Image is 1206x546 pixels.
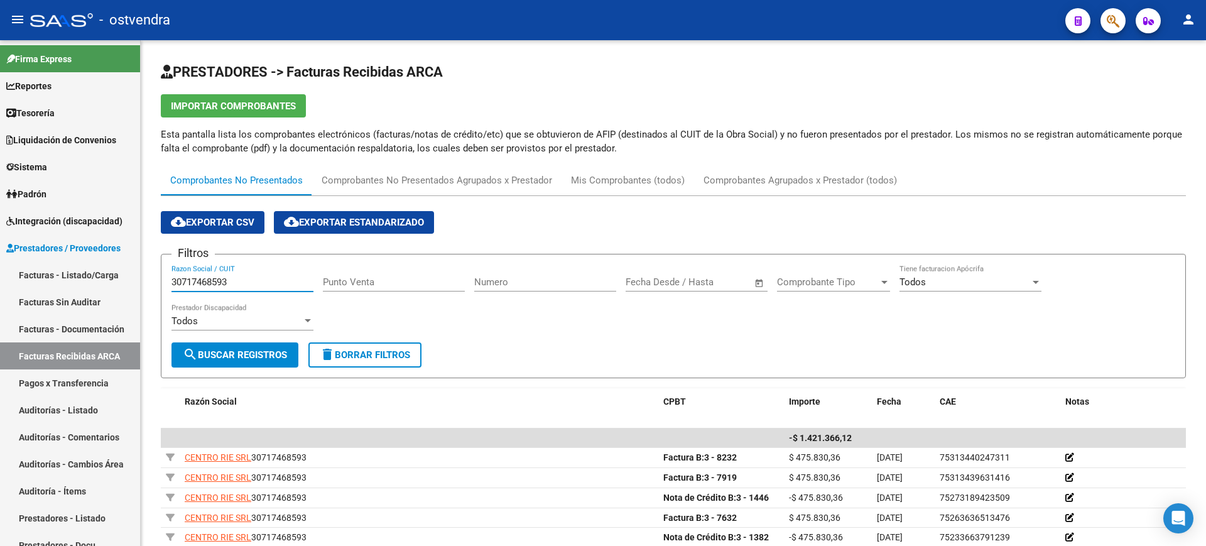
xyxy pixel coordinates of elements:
[10,12,25,27] mat-icon: menu
[161,211,264,234] button: Exportar CSV
[789,493,843,503] span: -$ 475.830,36
[663,472,704,483] span: Factura B:
[789,433,852,443] span: -$ 1.421.366,12
[185,532,251,542] span: CENTRO RIE SRL
[185,493,251,503] span: CENTRO RIE SRL
[308,342,421,368] button: Borrar Filtros
[161,128,1186,155] p: Esta pantalla lista los comprobantes electrónicos (facturas/notas de crédito/etc) que se obtuvier...
[752,276,767,290] button: Open calendar
[571,173,685,187] div: Mis Comprobantes (todos)
[322,173,552,187] div: Comprobantes No Presentados Agrupados x Prestador
[940,513,1010,523] span: 75263636513476
[171,217,254,228] span: Exportar CSV
[663,452,737,462] strong: 3 - 8232
[663,513,737,523] strong: 3 - 7632
[171,214,186,229] mat-icon: cloud_download
[663,513,704,523] span: Factura B:
[274,211,434,234] button: Exportar Estandarizado
[185,472,251,483] span: CENTRO RIE SRL
[183,349,287,361] span: Buscar Registros
[185,491,653,505] div: 30717468593
[658,388,784,415] datatable-header-cell: CPBT
[678,276,739,288] input: End date
[940,472,1010,483] span: 75313439631416
[789,532,843,542] span: -$ 475.830,36
[784,388,872,415] datatable-header-cell: Importe
[789,396,820,407] span: Importe
[877,513,903,523] span: [DATE]
[663,532,769,542] strong: 3 - 1382
[940,493,1010,503] span: 75273189423509
[320,347,335,362] mat-icon: delete
[185,513,251,523] span: CENTRO RIE SRL
[284,217,424,228] span: Exportar Estandarizado
[6,214,122,228] span: Integración (discapacidad)
[171,101,296,112] span: Importar Comprobantes
[663,452,704,462] span: Factura B:
[161,94,306,117] button: Importar Comprobantes
[663,472,737,483] strong: 3 - 7919
[940,452,1010,462] span: 75313440247311
[6,241,121,255] span: Prestadores / Proveedores
[320,349,410,361] span: Borrar Filtros
[185,450,653,465] div: 30717468593
[6,106,55,120] span: Tesorería
[185,511,653,525] div: 30717468593
[6,52,72,66] span: Firma Express
[789,513,840,523] span: $ 475.830,36
[877,452,903,462] span: [DATE]
[663,493,769,503] strong: 3 - 1446
[6,133,116,147] span: Liquidación de Convenios
[1060,388,1186,415] datatable-header-cell: Notas
[663,532,736,542] span: Nota de Crédito B:
[185,530,653,545] div: 30717468593
[171,244,215,262] h3: Filtros
[161,60,1186,84] h2: PRESTADORES -> Facturas Recibidas ARCA
[940,396,956,407] span: CAE
[185,471,653,485] div: 30717468593
[171,342,298,368] button: Buscar Registros
[6,187,46,201] span: Padrón
[1181,12,1196,27] mat-icon: person
[180,388,658,415] datatable-header-cell: Razón Social
[877,532,903,542] span: [DATE]
[1065,396,1089,407] span: Notas
[940,532,1010,542] span: 75233663791239
[789,472,840,483] span: $ 475.830,36
[935,388,1060,415] datatable-header-cell: CAE
[6,160,47,174] span: Sistema
[877,396,901,407] span: Fecha
[185,396,237,407] span: Razón Social
[284,214,299,229] mat-icon: cloud_download
[171,315,198,327] span: Todos
[170,173,303,187] div: Comprobantes No Presentados
[1163,503,1193,533] div: Open Intercom Messenger
[877,472,903,483] span: [DATE]
[626,276,666,288] input: Start date
[703,173,897,187] div: Comprobantes Agrupados x Prestador (todos)
[663,396,686,407] span: CPBT
[183,347,198,362] mat-icon: search
[872,388,935,415] datatable-header-cell: Fecha
[99,6,170,34] span: - ostvendra
[777,276,879,288] span: Comprobante Tipo
[899,276,926,288] span: Todos
[877,493,903,503] span: [DATE]
[6,79,52,93] span: Reportes
[789,452,840,462] span: $ 475.830,36
[185,452,251,462] span: CENTRO RIE SRL
[663,493,736,503] span: Nota de Crédito B:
